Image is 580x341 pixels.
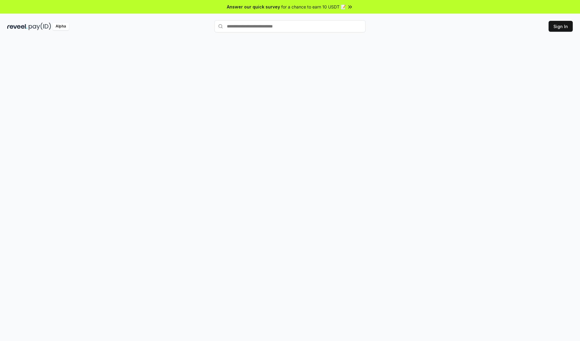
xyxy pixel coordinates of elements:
img: reveel_dark [7,23,27,30]
span: Answer our quick survey [227,4,280,10]
span: for a chance to earn 10 USDT 📝 [281,4,346,10]
img: pay_id [29,23,51,30]
div: Alpha [52,23,69,30]
button: Sign In [549,21,573,32]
